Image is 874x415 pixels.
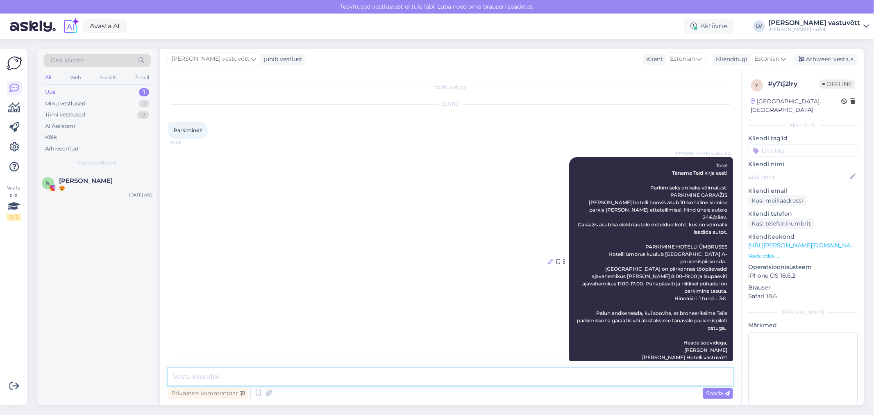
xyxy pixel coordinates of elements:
input: Lisa tag [748,144,858,157]
div: AI Assistent [45,122,75,130]
div: Arhiveeritud [45,145,79,153]
div: Küsi telefoninumbrit [748,218,814,229]
span: Saada [706,390,730,397]
p: Kliendi nimi [748,160,858,169]
span: Offline [819,80,855,89]
div: Vestlus algas [168,83,733,91]
span: Estonian [754,55,779,64]
div: [PERSON_NAME] vastuvõtt [768,20,860,26]
p: Kliendi tag'id [748,134,858,143]
p: Brauser [748,283,858,292]
div: Tiimi vestlused [45,111,85,119]
div: LV [754,21,765,32]
input: Lisa nimi [749,172,848,181]
span: Riina Märtson [59,177,113,185]
div: Vaata siia [7,184,21,221]
span: [PERSON_NAME] vastuvõtt [674,150,731,157]
span: Estonian [670,55,695,64]
div: [PERSON_NAME] [748,309,858,316]
div: [PERSON_NAME] hotell [768,26,860,33]
div: All [43,72,53,83]
span: Parkimine? [174,127,202,133]
div: Klienditugi [713,55,747,64]
p: Kliendi telefon [748,210,858,218]
a: [PERSON_NAME] vastuvõtt[PERSON_NAME] hotell [768,20,869,33]
span: Otsi kliente [51,56,84,65]
div: Klient [643,55,663,64]
span: [PERSON_NAME] vastuvõtt [172,55,250,64]
div: 0 [137,111,149,119]
div: 😍 [59,185,152,192]
div: Socials [98,72,118,83]
img: Askly Logo [7,55,22,71]
a: [URL][PERSON_NAME][DOMAIN_NAME] [748,242,861,249]
p: Klienditeekond [748,233,858,241]
div: [DATE] 8:39 [129,192,152,198]
p: Kliendi email [748,187,858,195]
span: Uued vestlused [78,159,116,166]
div: [GEOGRAPHIC_DATA], [GEOGRAPHIC_DATA] [751,97,841,114]
div: juhib vestlust [261,55,302,64]
div: Aktiivne [684,19,734,34]
p: Vaata edasi ... [748,252,858,260]
span: 14:43 [170,139,201,146]
div: Kõik [45,133,57,141]
div: Uus [45,88,56,96]
span: R [46,180,50,186]
div: Küsi meiliaadressi [748,195,806,206]
div: Web [68,72,83,83]
p: iPhone OS 18.6.2 [748,271,858,280]
div: 1 [139,100,149,108]
div: Arhiveeri vestlus [794,54,857,65]
p: Operatsioonisüsteem [748,263,858,271]
img: explore-ai [62,18,79,35]
div: 2 / 3 [7,214,21,221]
div: Minu vestlused [45,100,86,108]
a: Avasta AI [83,19,127,33]
div: Kliendi info [748,122,858,129]
div: 1 [139,88,149,96]
p: Märkmed [748,321,858,330]
p: Safari 18.6 [748,292,858,301]
div: [DATE] [168,100,733,108]
div: # y7tj2lry [768,79,819,89]
div: Privaatne kommentaar [168,388,248,399]
div: Email [134,72,151,83]
span: y [755,82,758,88]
